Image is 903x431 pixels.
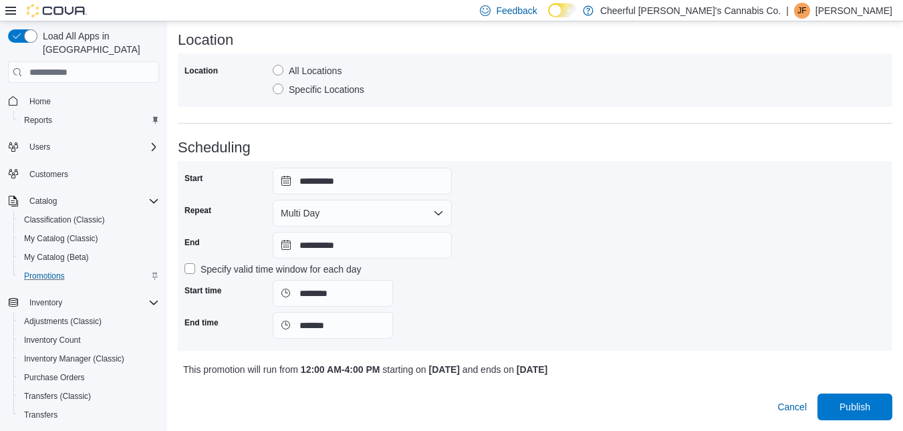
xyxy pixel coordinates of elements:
a: Inventory Count [19,332,86,348]
button: Customers [3,164,164,184]
button: Users [3,138,164,156]
span: My Catalog (Classic) [24,233,98,244]
span: Classification (Classic) [19,212,159,228]
label: Location [184,65,218,76]
span: Catalog [24,193,159,209]
p: [PERSON_NAME] [815,3,892,19]
label: Specific Locations [273,82,364,98]
button: Inventory Manager (Classic) [13,349,164,368]
button: Purchase Orders [13,368,164,387]
span: Transfers [19,407,159,423]
span: Purchase Orders [19,370,159,386]
span: Purchase Orders [24,372,85,383]
button: Transfers (Classic) [13,387,164,406]
span: Inventory Manager (Classic) [24,353,124,364]
input: Press the down key to open a popover containing a calendar. [273,168,452,194]
a: My Catalog (Classic) [19,231,104,247]
span: Reports [19,112,159,128]
button: Transfers [13,406,164,424]
button: Multi Day [273,200,452,227]
span: Promotions [19,268,159,284]
button: Promotions [13,267,164,285]
button: Classification (Classic) [13,210,164,229]
input: Dark Mode [548,3,576,17]
a: My Catalog (Beta) [19,249,94,265]
b: 12:00 AM - 4:00 PM [301,364,380,375]
h3: Scheduling [178,140,892,156]
span: My Catalog (Classic) [19,231,159,247]
p: | [786,3,789,19]
button: Adjustments (Classic) [13,312,164,331]
span: Adjustments (Classic) [24,316,102,327]
span: Promotions [24,271,65,281]
span: Inventory [24,295,159,311]
span: Adjustments (Classic) [19,313,159,329]
a: Classification (Classic) [19,212,110,228]
button: Catalog [3,192,164,210]
span: Users [29,142,50,152]
button: Catalog [24,193,62,209]
label: End time [184,317,219,328]
span: Home [29,96,51,107]
button: Inventory Count [13,331,164,349]
a: Adjustments (Classic) [19,313,107,329]
h3: Location [178,32,892,48]
button: Users [24,139,55,155]
button: Publish [817,394,892,420]
span: Classification (Classic) [24,214,105,225]
a: Transfers [19,407,63,423]
a: Purchase Orders [19,370,90,386]
button: Home [3,91,164,110]
span: My Catalog (Beta) [19,249,159,265]
span: Cancel [777,400,807,414]
span: Load All Apps in [GEOGRAPHIC_DATA] [37,29,159,56]
span: Dark Mode [548,17,549,18]
label: Specify valid time window for each day [184,261,361,277]
label: Start time [184,285,221,296]
span: Inventory Count [19,332,159,348]
span: Customers [29,169,68,180]
label: All Locations [273,63,342,79]
span: Transfers (Classic) [24,391,91,402]
span: Inventory Count [24,335,81,345]
a: Transfers (Classic) [19,388,96,404]
span: Catalog [29,196,57,206]
a: Promotions [19,268,70,284]
a: Customers [24,166,74,182]
img: Cova [27,4,87,17]
span: Transfers (Classic) [19,388,159,404]
b: [DATE] [517,364,547,375]
span: Transfers [24,410,57,420]
span: JF [797,3,806,19]
a: Inventory Manager (Classic) [19,351,130,367]
span: Inventory [29,297,62,308]
span: Reports [24,115,52,126]
span: My Catalog (Beta) [24,252,89,263]
span: Publish [840,400,870,414]
span: Home [24,92,159,109]
label: End [184,237,200,248]
span: Inventory Manager (Classic) [19,351,159,367]
label: Start [184,173,203,184]
input: Press the down key to open a popover containing a calendar. [273,312,393,339]
span: Users [24,139,159,155]
input: Press the down key to open a popover containing a calendar. [273,232,452,259]
p: Cheerful [PERSON_NAME]'s Cannabis Co. [600,3,781,19]
label: Repeat [184,205,211,216]
div: Jason Fitzpatrick [794,3,810,19]
a: Reports [19,112,57,128]
button: Inventory [3,293,164,312]
button: Reports [13,111,164,130]
span: Feedback [496,4,537,17]
button: My Catalog (Classic) [13,229,164,248]
button: Cancel [772,394,812,420]
span: Customers [24,166,159,182]
button: My Catalog (Beta) [13,248,164,267]
button: Inventory [24,295,68,311]
p: This promotion will run from starting on and ends on [183,362,711,378]
b: [DATE] [429,364,460,375]
a: Home [24,94,56,110]
input: Press the down key to open a popover containing a calendar. [273,280,393,307]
